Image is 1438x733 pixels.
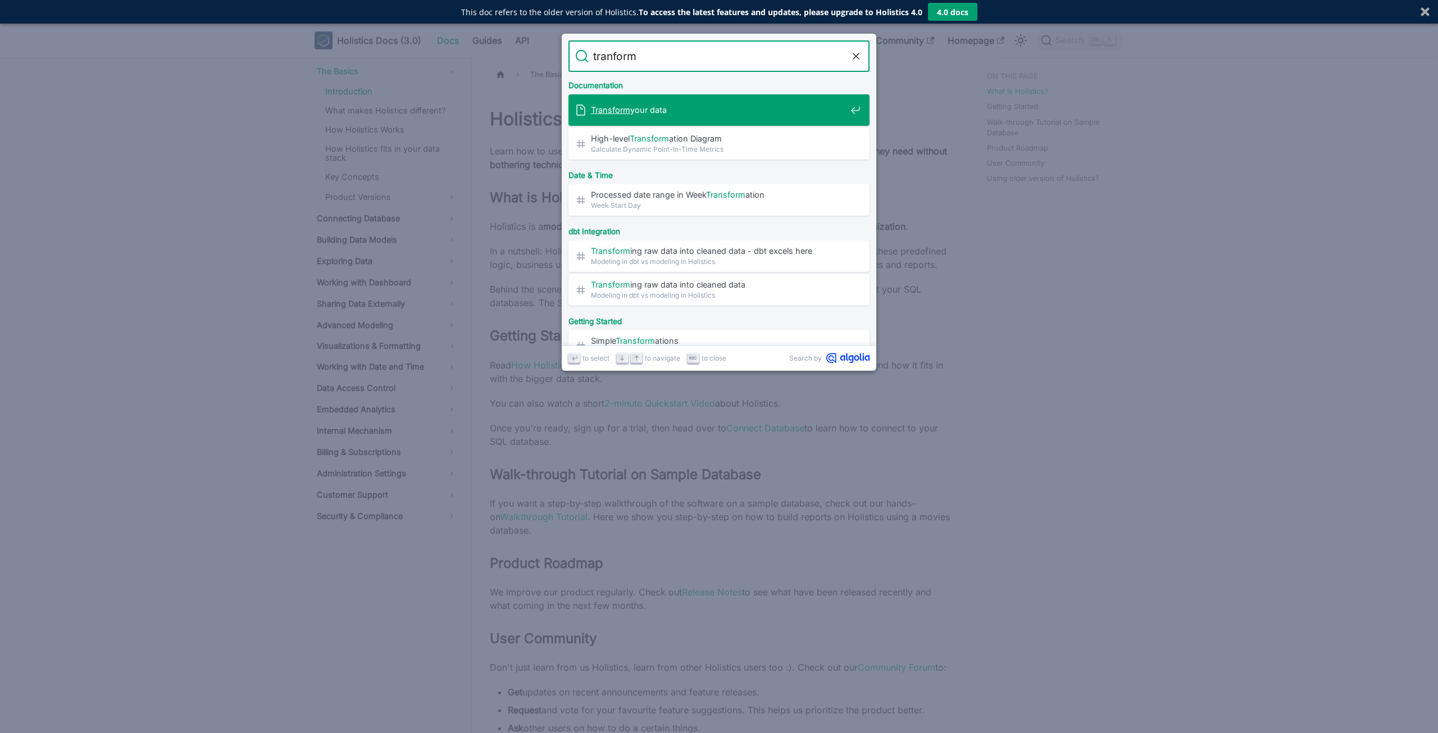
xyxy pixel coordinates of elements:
span: Simple ations [591,335,846,346]
a: Search byAlgolia [789,353,870,363]
div: Date & Time [566,162,872,184]
span: Modeling in dbt vs modeling in Holistics [591,256,846,267]
span: High-level ation Diagram​ [591,133,846,144]
div: Documentation [566,72,872,94]
div: Getting Started [566,308,872,330]
span: Modeling in dbt vs modeling in Holistics [591,290,846,301]
span: Calculate Dynamic Point-In-Time Metrics [591,144,846,154]
mark: Transform [591,105,630,115]
button: Clear the query [849,49,863,63]
svg: Arrow down [618,354,626,362]
svg: Enter key [570,354,579,362]
span: to navigate [645,353,680,363]
mark: Transform [706,190,745,199]
svg: Escape key [689,354,697,362]
a: Transforming raw data into cleaned dataModeling in dbt vs modeling in Holistics [568,274,870,306]
strong: To access the latest features and updates, please upgrade to Holistics 4.0 [639,7,922,17]
span: ing raw data into cleaned data - dbt excels here​ [591,245,846,256]
div: This doc refers to the older version of Holistics.To access the latest features and updates, plea... [461,6,922,18]
span: to select [583,353,609,363]
mark: Transform [616,336,655,345]
a: SimpleTransformationsWhere to Define AQL Expressions [568,330,870,362]
div: dbt Integration [566,218,872,240]
input: Search docs [589,40,849,72]
span: Processed date range in Week ation​ [591,189,846,200]
span: Week Start Day [591,200,846,211]
a: High-levelTransformation Diagram​Calculate Dynamic Point-In-Time Metrics [568,128,870,160]
svg: Arrow up [632,354,641,362]
a: Transformyour data [568,94,870,126]
svg: Algolia [826,353,870,363]
p: This doc refers to the older version of Holistics. [461,6,922,18]
mark: Transform [591,246,630,256]
mark: Transform [591,280,630,289]
span: to close [702,353,726,363]
a: Processed date range in WeekTransformation​Week Start Day [568,184,870,216]
a: Transforming raw data into cleaned data - dbt excels here​Modeling in dbt vs modeling in Holistics [568,240,870,272]
span: your data [591,104,846,115]
span: Search by [789,353,822,363]
span: ing raw data into cleaned data [591,279,846,290]
mark: Transform [630,134,669,143]
button: 4.0 docs [928,3,977,21]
